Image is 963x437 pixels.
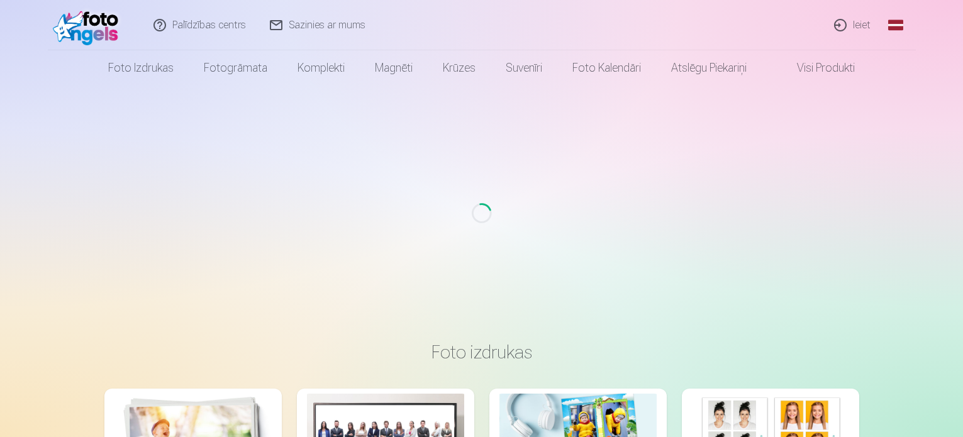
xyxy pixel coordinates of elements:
a: Fotogrāmata [189,50,282,86]
a: Visi produkti [762,50,870,86]
a: Foto izdrukas [93,50,189,86]
a: Atslēgu piekariņi [656,50,762,86]
h3: Foto izdrukas [114,341,849,363]
a: Komplekti [282,50,360,86]
img: /fa1 [53,5,125,45]
a: Suvenīri [491,50,557,86]
a: Krūzes [428,50,491,86]
a: Foto kalendāri [557,50,656,86]
a: Magnēti [360,50,428,86]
